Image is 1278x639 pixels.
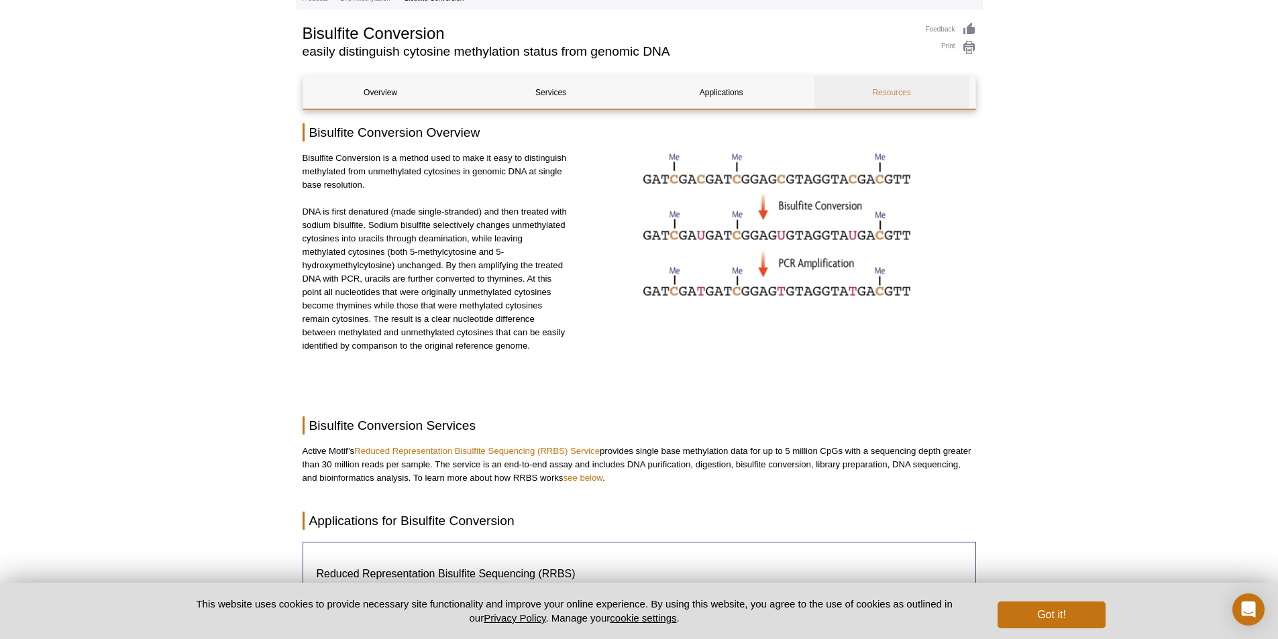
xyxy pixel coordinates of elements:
h3: Reduced Representation Bisulfite Sequencing (RRBS) [317,566,962,582]
a: Feedback [926,22,976,37]
a: Resources [814,76,969,109]
button: cookie settings [610,612,676,624]
p: Active Motif’s provides single base methylation data for up to 5 million CpGs with a sequencing d... [303,445,976,485]
h2: Bisulfite Conversion Overview [303,123,976,141]
p: This website uses cookies to provide necessary site functionality and improve your online experie... [173,597,976,625]
a: Services [474,76,629,109]
a: Privacy Policy [484,612,545,624]
h2: Bisulfite Conversion Services [303,416,976,434]
a: see below [563,473,602,483]
h1: Bisulfite Conversion [303,22,912,42]
h2: easily distinguish cytosine methylation status from genomic DNA [303,46,912,58]
a: Print [926,40,976,55]
div: Open Intercom Messenger [1232,593,1265,626]
a: Reduced Representation Bisulfite Sequencing (RRBS) Service [354,446,600,456]
button: Got it! [998,601,1105,628]
p: Bisulfite Conversion is a method used to make it easy to distinguish methylated from unmethylated... [303,152,568,192]
a: Overview [303,76,458,109]
img: DNA sequence following bisulfite conversion and PCR amplification [643,152,911,302]
p: DNA is first denatured (made single-stranded) and then treated with sodium bisulfite. Sodium bisu... [303,205,568,353]
a: Applications [644,76,799,109]
h2: Applications for Bisulfite Conversion [303,512,976,530]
